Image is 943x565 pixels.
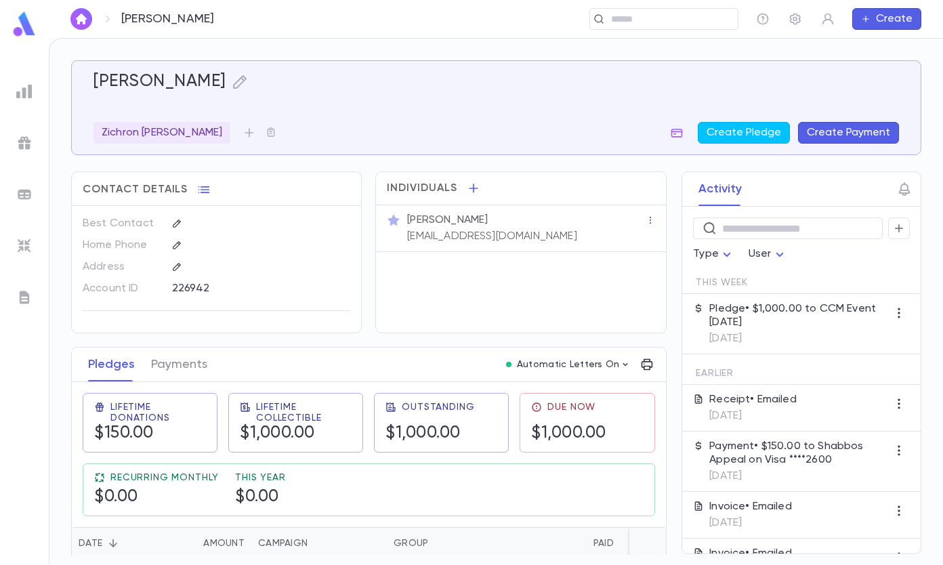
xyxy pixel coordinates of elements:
[93,72,226,92] h5: [PERSON_NAME]
[709,393,797,406] p: Receipt • Emailed
[394,527,428,560] div: Group
[709,469,888,483] p: [DATE]
[73,14,89,24] img: home_white.a664292cf8c1dea59945f0da9f25487c.svg
[852,8,921,30] button: Create
[547,402,595,413] span: Due Now
[16,186,33,203] img: batches_grey.339ca447c9d9533ef1741baa751efc33.svg
[240,423,315,444] h5: $1,000.00
[102,532,124,554] button: Sort
[407,213,488,227] p: [PERSON_NAME]
[387,182,457,195] span: Individuals
[102,126,222,140] p: Zichron [PERSON_NAME]
[11,11,38,37] img: logo
[79,527,102,560] div: Date
[488,527,621,560] div: Paid
[16,135,33,151] img: campaigns_grey.99e729a5f7ee94e3726e6486bddda8f1.svg
[407,230,577,243] p: [EMAIL_ADDRESS][DOMAIN_NAME]
[696,277,748,288] span: This Week
[83,234,161,256] p: Home Phone
[709,332,888,346] p: [DATE]
[709,440,888,467] p: Payment • $150.00 to Shabbos Appeal on Visa ****2600
[94,487,138,507] h5: $0.00
[593,527,614,560] div: Paid
[94,423,154,444] h5: $150.00
[256,402,352,423] span: Lifetime Collectible
[93,122,230,144] div: Zichron [PERSON_NAME]
[251,527,387,560] div: Campaign
[235,487,279,507] h5: $0.00
[696,368,734,379] span: Earlier
[501,355,636,374] button: Automatic Letters On
[693,241,735,268] div: Type
[749,241,788,268] div: User
[258,527,308,560] div: Campaign
[709,409,797,423] p: [DATE]
[110,472,219,483] span: Recurring Monthly
[88,348,135,381] button: Pledges
[83,213,161,234] p: Best Contact
[203,527,245,560] div: Amount
[709,547,792,560] p: Invoice • Emailed
[709,516,792,530] p: [DATE]
[385,423,461,444] h5: $1,000.00
[163,527,251,560] div: Amount
[172,278,314,298] div: 226942
[798,122,899,144] button: Create Payment
[693,249,719,259] span: Type
[83,256,161,278] p: Address
[517,359,620,370] p: Automatic Letters On
[72,527,163,560] div: Date
[16,238,33,254] img: imports_grey.530a8a0e642e233f2baf0ef88e8c9fcb.svg
[621,527,722,560] div: Outstanding
[709,500,792,514] p: Invoice • Emailed
[110,402,206,423] span: Lifetime Donations
[531,423,606,444] h5: $1,000.00
[709,302,888,329] p: Pledge • $1,000.00 to CCM Event [DATE]
[16,83,33,100] img: reports_grey.c525e4749d1bce6a11f5fe2a8de1b229.svg
[235,472,286,483] span: This Year
[749,249,772,259] span: User
[16,289,33,306] img: letters_grey.7941b92b52307dd3b8a917253454ce1c.svg
[402,402,474,413] span: Outstanding
[151,348,207,381] button: Payments
[121,12,214,26] p: [PERSON_NAME]
[387,527,488,560] div: Group
[698,172,742,206] button: Activity
[83,183,188,196] span: Contact Details
[83,278,161,299] p: Account ID
[698,122,790,144] button: Create Pledge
